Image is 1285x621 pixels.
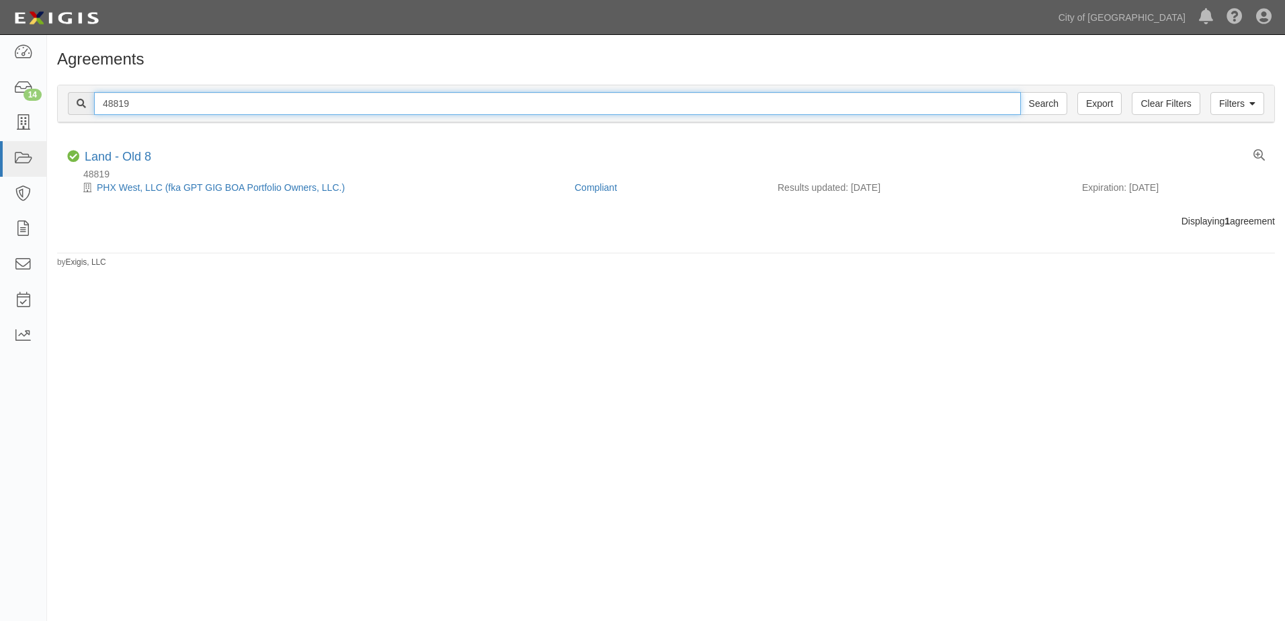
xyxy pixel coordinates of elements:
[94,92,1021,115] input: Search
[67,151,79,163] i: Compliant
[10,6,103,30] img: logo-5460c22ac91f19d4615b14bd174203de0afe785f0fc80cf4dbbc73dc1793850b.png
[97,182,345,193] a: PHX West, LLC (fka GPT GIG BOA Portfolio Owners, LLC.)
[67,167,1275,181] div: 48819
[85,150,151,165] div: Land - Old 8
[57,257,106,268] small: by
[1020,92,1067,115] input: Search
[67,181,565,194] div: PHX West, LLC (fka GPT GIG BOA Portfolio Owners, LLC.)
[1225,216,1230,226] b: 1
[47,214,1285,228] div: Displaying agreement
[1253,150,1265,162] a: View results summary
[778,181,1062,194] div: Results updated: [DATE]
[66,257,106,267] a: Exigis, LLC
[1227,9,1243,26] i: Help Center - Complianz
[85,150,151,163] a: Land - Old 8
[1132,92,1200,115] a: Clear Filters
[24,89,42,101] div: 14
[1082,181,1265,194] div: Expiration: [DATE]
[575,182,617,193] a: Compliant
[1052,4,1192,31] a: City of [GEOGRAPHIC_DATA]
[1210,92,1264,115] a: Filters
[57,50,1275,68] h1: Agreements
[1077,92,1122,115] a: Export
